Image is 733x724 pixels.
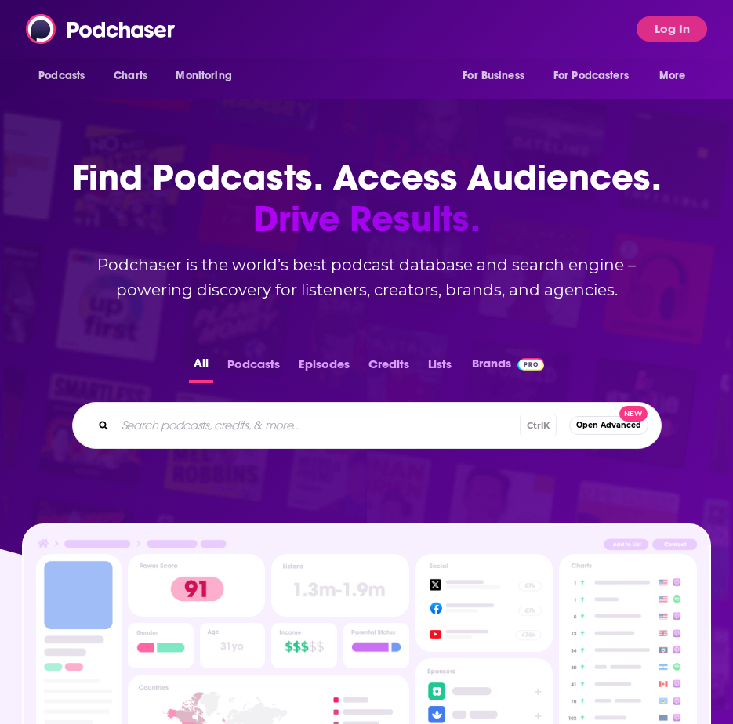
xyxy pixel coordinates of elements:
[271,623,337,668] img: Podcast Insights Income
[576,421,641,429] span: Open Advanced
[36,538,697,555] img: Podcast Insights Header
[294,353,354,383] button: Episodes
[271,554,409,617] img: Podcast Insights Listens
[463,65,524,87] span: For Business
[553,65,629,87] span: For Podcasters
[543,61,651,91] button: open menu
[53,252,680,302] h2: Podchaser is the world’s best podcast database and search engine – powering discovery for listene...
[26,14,176,44] img: Podchaser - Follow, Share and Rate Podcasts
[472,353,545,383] a: BrandsPodchaser Pro
[223,353,285,383] button: Podcasts
[569,416,648,435] button: Open AdvancedNew
[38,65,85,87] span: Podcasts
[27,61,105,91] button: open menu
[415,554,553,652] img: Podcast Socials
[517,358,545,371] img: Podchaser Pro
[200,623,266,668] img: Podcast Insights Age
[189,353,213,383] button: All
[53,198,680,240] span: Drive Results.
[452,61,544,91] button: open menu
[114,65,147,87] span: Charts
[648,61,706,91] button: open menu
[165,61,252,91] button: open menu
[659,65,686,87] span: More
[619,406,648,422] span: New
[128,554,266,617] img: Podcast Insights Power score
[343,623,409,668] img: Podcast Insights Parental Status
[72,402,662,449] div: Search podcasts, credits, & more...
[53,157,680,240] h1: Find Podcasts. Access Audiences.
[115,413,520,438] input: Search podcasts, credits, & more...
[176,65,231,87] span: Monitoring
[423,353,456,383] button: Lists
[103,61,157,91] a: Charts
[128,623,194,668] img: Podcast Insights Gender
[637,16,707,42] button: Log In
[364,353,414,383] button: Credits
[520,414,557,436] span: Ctrl K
